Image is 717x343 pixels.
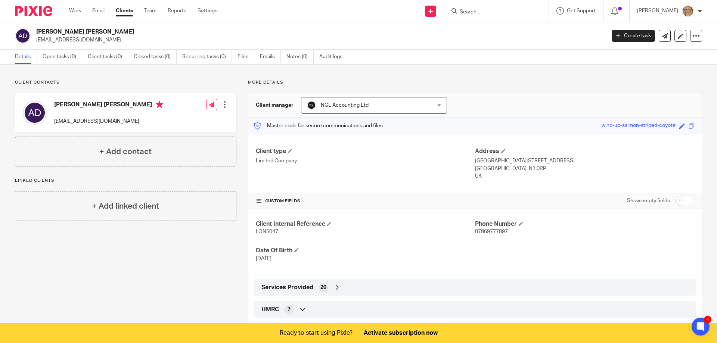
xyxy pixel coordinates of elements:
h4: Client type [256,147,475,155]
span: Services Provided [261,284,313,291]
a: Create task [612,30,655,42]
a: Open tasks (0) [43,50,82,64]
a: Recurring tasks (0) [182,50,232,64]
img: Pixie [15,6,52,16]
span: 20 [320,284,326,291]
a: Emails [260,50,281,64]
a: Reports [168,7,186,15]
a: Details [15,50,37,64]
p: More details [248,79,702,85]
h4: Phone Number [475,220,694,228]
div: wind-up-salmon-striped-coyote [602,122,676,130]
span: [DATE] [256,256,271,261]
span: HMRC [261,306,279,314]
a: Email [92,7,105,15]
a: Team [144,7,156,15]
h4: Client Internal Reference [256,220,475,228]
p: [PERSON_NAME] [637,7,678,15]
i: Primary [156,101,163,108]
p: Linked clients [15,178,236,184]
p: Master code for secure communications and files [254,122,383,130]
a: Closed tasks (0) [134,50,177,64]
a: Audit logs [319,50,348,64]
span: NGL Accounting Ltd [321,103,369,108]
a: Files [238,50,254,64]
h4: + Add contact [99,146,152,158]
img: svg%3E [23,101,47,125]
span: Get Support [567,8,596,13]
h4: Address [475,147,694,155]
a: Settings [198,7,217,15]
div: 4 [704,316,711,323]
p: UK [475,172,694,180]
h4: Date Of Birth [256,247,475,255]
img: svg%3E [15,28,31,44]
h4: + Add linked client [92,200,159,212]
h3: Client manager [256,102,294,109]
span: 07869777897 [475,229,508,234]
p: [EMAIL_ADDRESS][DOMAIN_NAME] [36,36,600,44]
input: Search [459,9,526,16]
span: 7 [288,306,291,313]
h4: CUSTOM FIELDS [256,198,475,204]
p: Limited Company [256,157,475,165]
p: [EMAIL_ADDRESS][DOMAIN_NAME] [54,118,163,125]
p: Client contacts [15,79,236,85]
label: Show empty fields [627,197,670,205]
a: Clients [116,7,133,15]
h2: [PERSON_NAME] [PERSON_NAME] [36,28,488,36]
a: Work [69,7,81,15]
a: Client tasks (0) [88,50,128,64]
p: [GEOGRAPHIC_DATA][STREET_ADDRESS] [475,157,694,165]
img: JW%20photo.JPG [682,5,694,17]
span: LON5047 [256,229,278,234]
h4: [PERSON_NAME] [PERSON_NAME] [54,101,163,110]
p: [GEOGRAPHIC_DATA], N1 0RP [475,165,694,172]
a: Notes (0) [286,50,314,64]
img: NGL%20Logo%20Social%20Circle%20JPG.jpg [307,101,316,110]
